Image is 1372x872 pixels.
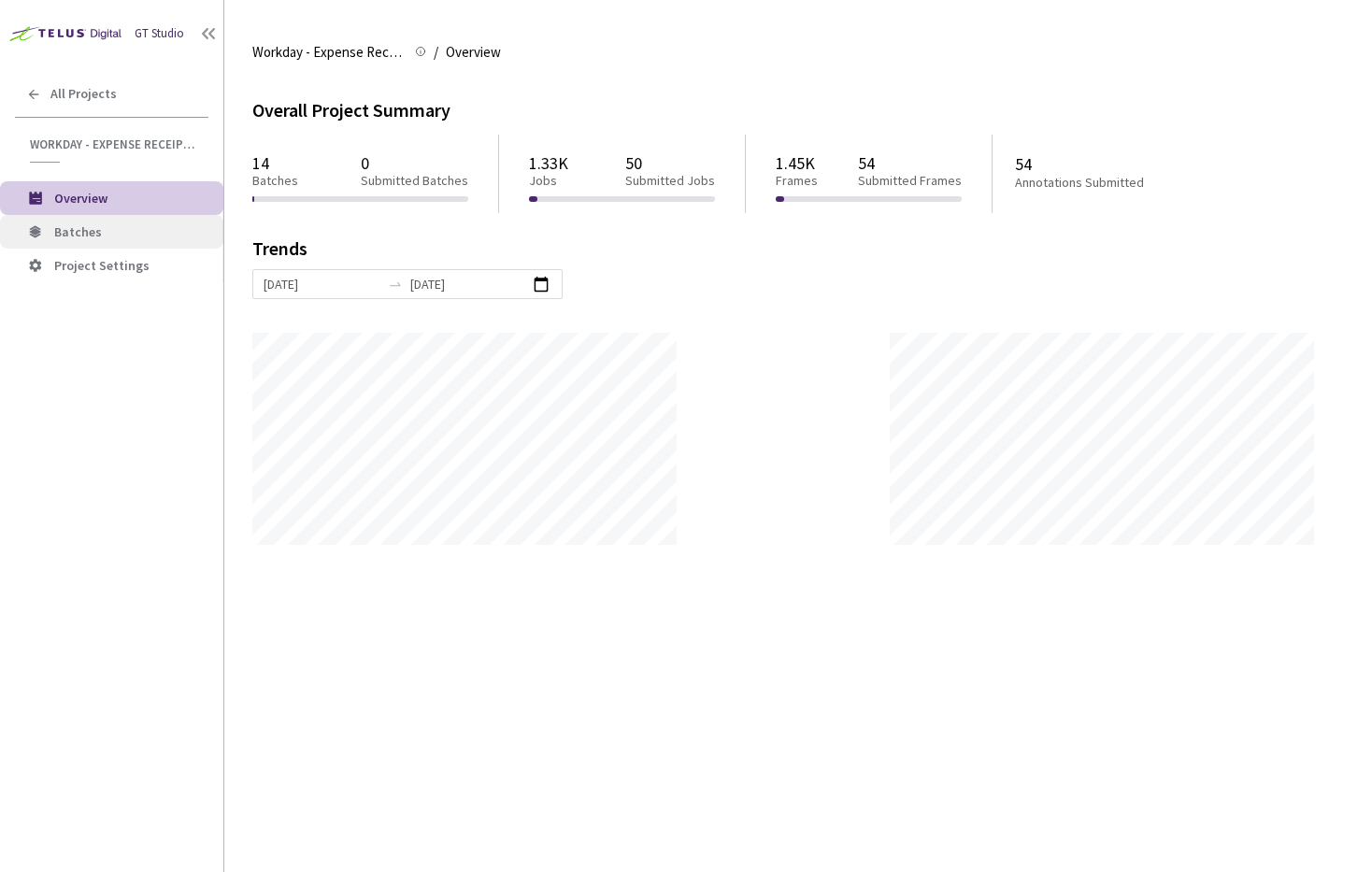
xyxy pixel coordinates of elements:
[30,136,197,152] span: Workday - Expense Receipt Extraction
[625,153,715,173] p: 50
[361,173,468,189] p: Submitted Batches
[1015,154,1217,174] p: 54
[529,153,568,173] p: 1.33K
[252,41,404,64] span: Workday - Expense Receipt Extraction
[1015,175,1217,191] p: Annotations Submitted
[776,173,818,189] p: Frames
[252,97,1344,124] div: Overall Project Summary
[434,41,438,64] li: /
[54,190,107,207] span: Overview
[252,153,298,173] p: 14
[529,173,568,189] p: Jobs
[54,223,102,240] span: Batches
[252,173,298,189] p: Batches
[50,86,117,102] span: All Projects
[388,277,403,292] span: swap-right
[388,277,403,292] span: to
[858,173,962,189] p: Submitted Frames
[858,153,962,173] p: 54
[776,153,818,173] p: 1.45K
[135,25,184,43] div: GT Studio
[625,173,715,189] p: Submitted Jobs
[446,41,501,64] span: Overview
[54,257,150,274] span: Project Settings
[264,274,380,294] input: Start date
[361,153,468,173] p: 0
[410,274,527,294] input: End date
[252,239,1318,269] div: Trends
